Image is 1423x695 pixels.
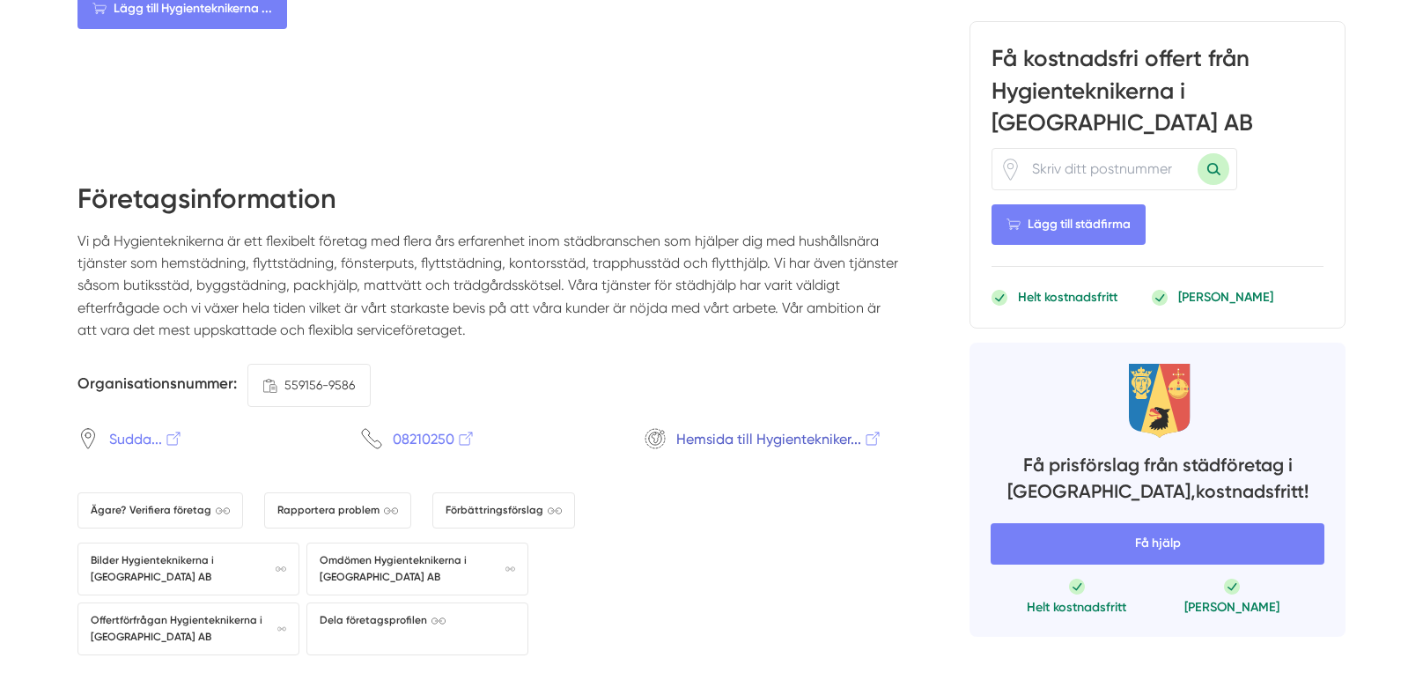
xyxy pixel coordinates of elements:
svg: Telefon [361,428,382,449]
a: Hemsida till Hygientekniker... [645,428,900,450]
svg: Pin / Karta [77,428,99,449]
h3: Få kostnadsfri offert från Hygienteknikerna i [GEOGRAPHIC_DATA] AB [992,43,1323,148]
p: [PERSON_NAME] [1178,288,1273,306]
button: Sök med postnummer [1198,153,1229,185]
a: Sudda... [77,428,333,450]
input: Skriv ditt postnummer [1021,149,1198,189]
span: Dela företagsprofilen [320,612,446,629]
span: Förbättringsförslag [446,502,562,519]
a: Bilder Hygienteknikerna i [GEOGRAPHIC_DATA] AB [77,543,299,595]
span: Klicka för att använda din position. [999,158,1021,180]
a: Dela företagsprofilen [306,603,528,655]
a: Omdömen Hygienteknikerna i [GEOGRAPHIC_DATA] AB [306,543,528,595]
span: Offertförfrågan Hygienteknikerna i [GEOGRAPHIC_DATA] AB [91,612,286,646]
a: Offertförfrågan Hygienteknikerna i [GEOGRAPHIC_DATA] AB [77,603,299,655]
span: Sudda... [109,428,183,450]
span: Bilder Hygienteknikerna i [GEOGRAPHIC_DATA] AB [91,552,286,586]
p: Helt kostnadsfritt [1027,597,1126,615]
span: 08210250 [393,428,476,450]
span: Ägare? Verifiera företag [91,502,230,519]
: Lägg till städfirma [992,204,1146,245]
span: Få hjälp [991,523,1324,564]
p: [PERSON_NAME] [1184,597,1279,615]
a: Rapportera problem [264,492,411,529]
a: 08210250 [361,428,616,450]
span: Rapportera problem [277,502,398,519]
a: Ägare? Verifiera företag [77,492,243,529]
span: 559156-9586 [284,375,355,395]
p: Vi på Hygienteknikerna är ett flexibelt företag med flera års erfarenhet inom städbranschen som h... [77,230,899,356]
span: Omdömen Hygienteknikerna i [GEOGRAPHIC_DATA] AB [320,552,515,586]
h4: Få prisförslag från städföretag i [GEOGRAPHIC_DATA], kostnadsfritt! [991,452,1324,509]
h5: Organisationsnummer: [77,372,237,400]
a: Förbättringsförslag [432,492,575,529]
span: Hemsida till Hygientekniker... [676,428,882,450]
p: Helt kostnadsfritt [1018,288,1117,306]
svg: Pin / Karta [999,158,1021,180]
h2: Företagsinformation [77,180,899,229]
